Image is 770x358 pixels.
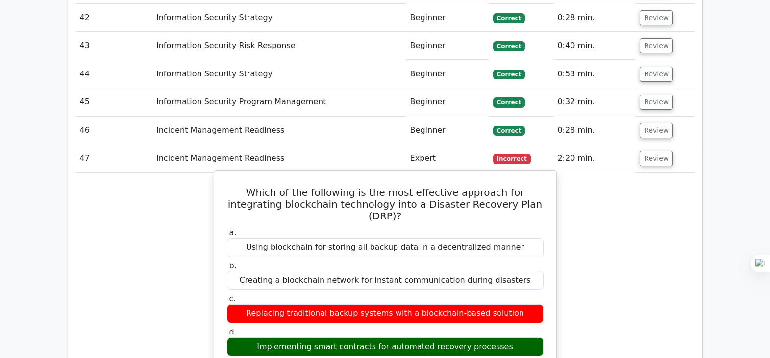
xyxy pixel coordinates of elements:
[406,32,489,60] td: Beginner
[226,187,545,222] h5: Which of the following is the most effective approach for integrating blockchain technology into ...
[76,88,152,116] td: 45
[640,151,673,166] button: Review
[76,117,152,144] td: 46
[553,60,636,88] td: 0:53 min.
[76,4,152,32] td: 42
[493,97,525,107] span: Correct
[76,32,152,60] td: 43
[229,327,237,336] span: d.
[493,70,525,79] span: Correct
[227,337,544,357] div: Implementing smart contracts for automated recovery processes
[640,95,673,110] button: Review
[640,123,673,138] button: Review
[76,60,152,88] td: 44
[406,60,489,88] td: Beginner
[152,117,406,144] td: Incident Management Readiness
[406,144,489,172] td: Expert
[493,41,525,51] span: Correct
[227,304,544,323] div: Replacing traditional backup systems with a blockchain-based solution
[493,154,531,164] span: Incorrect
[640,38,673,53] button: Review
[640,67,673,82] button: Review
[229,261,237,270] span: b.
[493,13,525,23] span: Correct
[227,238,544,257] div: Using blockchain for storing all backup data in a decentralized manner
[640,10,673,25] button: Review
[229,228,237,237] span: a.
[553,88,636,116] td: 0:32 min.
[76,144,152,172] td: 47
[406,4,489,32] td: Beginner
[152,144,406,172] td: Incident Management Readiness
[152,4,406,32] td: Information Security Strategy
[152,32,406,60] td: Information Security Risk Response
[553,117,636,144] td: 0:28 min.
[406,117,489,144] td: Beginner
[152,60,406,88] td: Information Security Strategy
[152,88,406,116] td: Information Security Program Management
[553,4,636,32] td: 0:28 min.
[227,271,544,290] div: Creating a blockchain network for instant communication during disasters
[553,144,636,172] td: 2:20 min.
[229,294,236,303] span: c.
[493,126,525,136] span: Correct
[406,88,489,116] td: Beginner
[553,32,636,60] td: 0:40 min.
